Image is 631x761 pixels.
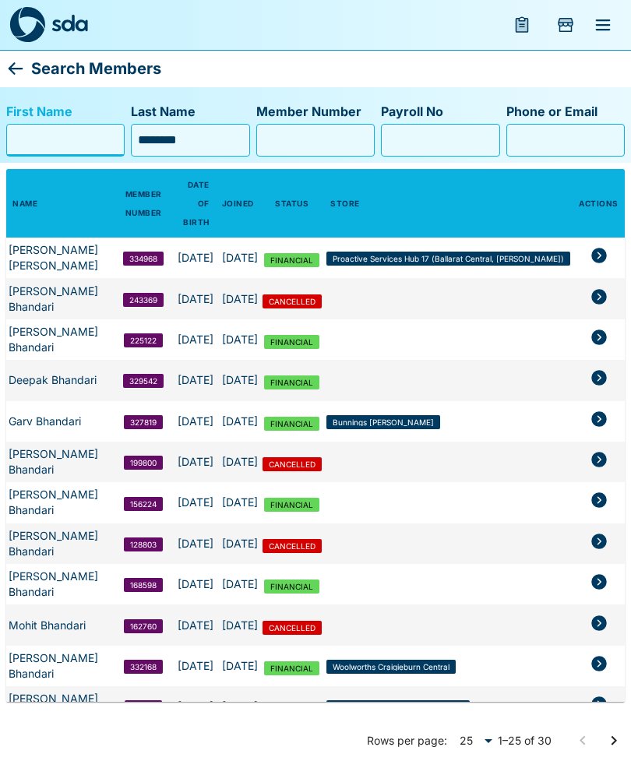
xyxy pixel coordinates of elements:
span: FINANCIAL [270,501,313,509]
label: Payroll No [381,103,499,121]
th: [PERSON_NAME] Bhandari [6,523,117,564]
td: [DATE] [216,523,260,564]
td: [DATE] [171,482,216,523]
td: [DATE] [171,646,216,686]
div: 25 [453,730,492,752]
th: [PERSON_NAME] Bhandari [6,646,117,686]
span: Proactive Services Hub 17 (Ballarat Central, [PERSON_NAME]) [333,255,564,262]
th: [PERSON_NAME] Bhandari [6,278,117,319]
span: 156224 [130,499,157,509]
td: [DATE] [216,238,260,278]
td: [DATE] [216,442,260,482]
th: Date of Birth [171,169,216,238]
label: Phone or Email [506,103,625,121]
span: FINANCIAL [270,379,313,386]
th: Garv Bhandari [6,401,117,442]
button: Go to next page [598,725,629,756]
td: [DATE] [171,319,216,360]
span: 128803 [130,540,157,549]
span: 162760 [130,622,157,631]
img: sda-logo-dark.svg [9,7,45,43]
th: Member Number [117,169,171,238]
span: Bunnings [PERSON_NAME] [333,418,434,426]
th: Mohit Bhandari [6,604,117,645]
label: Last Name [131,103,249,121]
span: 199800 [130,458,157,467]
td: [DATE] [171,401,216,442]
th: [PERSON_NAME] Bhandari [6,482,117,523]
span: 329542 [129,376,157,386]
td: [DATE] [216,360,260,400]
span: FINANCIAL [270,664,313,672]
span: FINANCIAL [270,338,313,346]
label: First Name [6,103,125,121]
button: Add Store Visit [547,6,584,44]
td: [DATE] [216,604,260,645]
td: [DATE] [171,523,216,564]
span: Woolworths Craigieburn Central [333,663,449,671]
th: Name [6,169,117,238]
p: Search Members [31,56,161,81]
label: Member Number [256,103,375,121]
th: [PERSON_NAME] Bhandari [6,686,117,727]
th: Joined [216,169,260,238]
td: [DATE] [171,238,216,278]
th: [PERSON_NAME] Bhandari [6,442,117,482]
span: 243369 [129,295,157,305]
button: menu [503,6,541,44]
td: [DATE] [171,360,216,400]
th: Deepak Bhandari [6,360,117,400]
span: CANCELLED [269,624,315,632]
td: [DATE] [216,278,260,319]
span: CANCELLED [269,298,315,305]
span: CANCELLED [269,542,315,550]
td: [DATE] [216,401,260,442]
span: 168598 [130,580,157,590]
th: [PERSON_NAME] [PERSON_NAME] [6,238,117,278]
td: [DATE] [216,564,260,604]
span: 225122 [130,336,157,345]
td: [DATE] [216,686,260,727]
td: [DATE] [171,564,216,604]
td: [DATE] [171,278,216,319]
td: [DATE] [216,482,260,523]
span: FINANCIAL [270,256,313,264]
td: [DATE] [216,319,260,360]
p: 1–25 of 30 [498,733,552,749]
button: menu [584,6,622,44]
span: 332168 [130,662,157,671]
td: [DATE] [216,646,260,686]
span: CANCELLED [269,460,315,468]
th: [PERSON_NAME] Bhandari [6,564,117,604]
span: 327819 [130,417,157,427]
td: [DATE] [171,442,216,482]
th: Status [260,169,324,238]
td: [DATE] [171,604,216,645]
th: [PERSON_NAME] Bhandari [6,319,117,360]
td: [DATE] [171,686,216,727]
span: 334968 [129,254,157,263]
th: Store [324,169,573,238]
span: FINANCIAL [270,583,313,590]
span: FINANCIAL [270,420,313,428]
th: Actions [573,169,625,238]
p: Rows per page: [367,733,447,749]
img: sda-logotype.svg [51,14,88,32]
